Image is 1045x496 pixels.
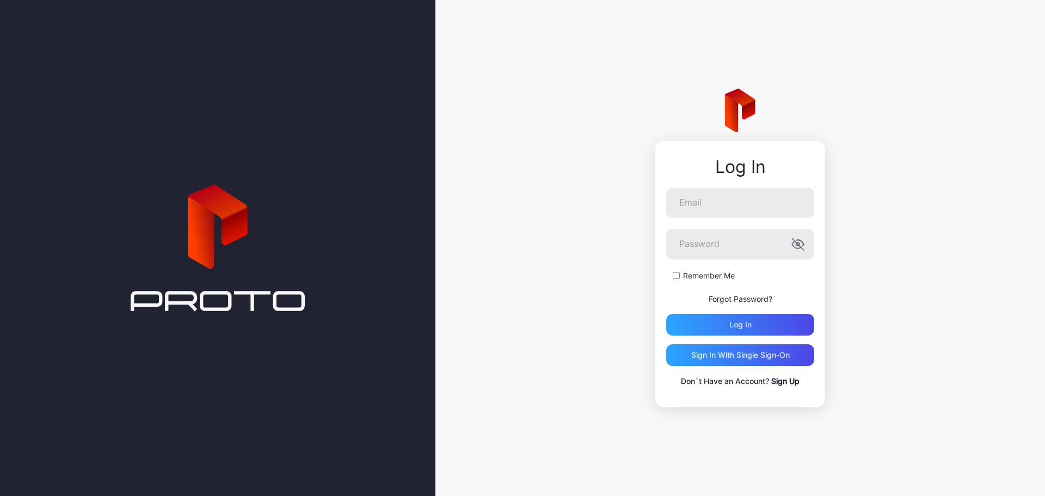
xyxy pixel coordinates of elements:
input: Email [666,188,814,218]
div: Log In [666,157,814,177]
p: Don`t Have an Account? [666,375,814,388]
div: Sign in With Single Sign-On [691,351,790,359]
button: Log in [666,314,814,336]
div: Log in [729,320,752,329]
label: Remember Me [683,270,735,281]
a: Forgot Password? [709,294,772,303]
button: Sign in With Single Sign-On [666,344,814,366]
a: Sign Up [771,376,800,386]
button: Password [791,238,804,251]
input: Password [666,229,814,259]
